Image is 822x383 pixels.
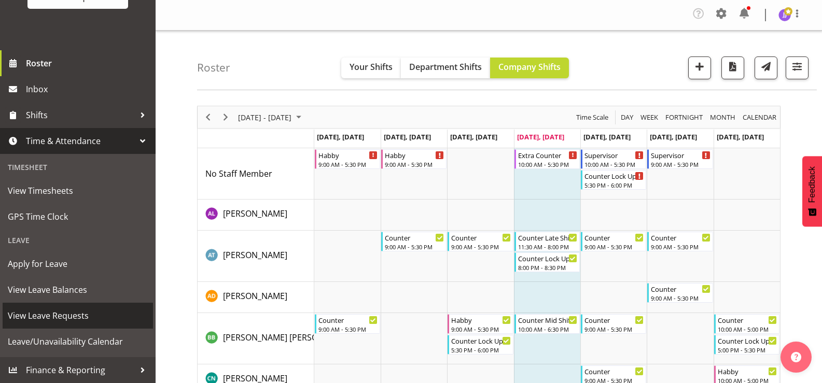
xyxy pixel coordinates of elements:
[518,315,577,325] div: Counter Mid Shift
[223,249,287,261] span: [PERSON_NAME]
[236,111,306,124] button: September 01 - 07, 2025
[584,181,644,189] div: 5:30 PM - 6:00 PM
[688,56,711,79] button: Add a new shift
[664,111,704,124] span: Fortnight
[584,325,644,333] div: 9:00 AM - 5:30 PM
[223,290,287,302] span: [PERSON_NAME]
[3,178,153,204] a: View Timesheets
[385,232,444,243] div: Counter
[718,346,777,354] div: 5:00 PM - 5:30 PM
[517,132,564,141] span: [DATE], [DATE]
[409,61,482,73] span: Department Shifts
[197,62,230,74] h4: Roster
[718,366,777,376] div: Habby
[3,157,153,178] div: Timesheet
[3,204,153,230] a: GPS Time Clock
[755,56,777,79] button: Send a list of all shifts for the selected filtered period to all rostered employees.
[318,160,378,168] div: 9:00 AM - 5:30 PM
[26,55,150,71] span: Roster
[581,232,646,251] div: Alex-Micheal Taniwha"s event - Counter Begin From Friday, September 5, 2025 at 9:00:00 AM GMT+12:...
[518,253,577,263] div: Counter Lock Up
[381,149,447,169] div: No Staff Member"s event - Habby Begin From Tuesday, September 2, 2025 at 9:00:00 AM GMT+12:00 End...
[451,335,510,346] div: Counter Lock Up
[3,230,153,251] div: Leave
[26,107,135,123] span: Shifts
[223,207,287,220] a: [PERSON_NAME]
[518,160,577,168] div: 10:00 AM - 5:30 PM
[583,132,631,141] span: [DATE], [DATE]
[581,314,646,334] div: Beena Beena"s event - Counter Begin From Friday, September 5, 2025 at 9:00:00 AM GMT+12:00 Ends A...
[26,81,150,97] span: Inbox
[584,232,644,243] div: Counter
[584,171,644,181] div: Counter Lock Up
[8,334,148,349] span: Leave/Unavailability Calendar
[223,290,287,302] a: [PERSON_NAME]
[318,150,378,160] div: Habby
[451,232,510,243] div: Counter
[650,132,697,141] span: [DATE], [DATE]
[741,111,778,124] button: Month
[664,111,705,124] button: Fortnight
[575,111,610,124] button: Time Scale
[381,232,447,251] div: Alex-Micheal Taniwha"s event - Counter Begin From Tuesday, September 2, 2025 at 9:00:00 AM GMT+12...
[201,111,215,124] button: Previous
[237,111,292,124] span: [DATE] - [DATE]
[8,209,148,224] span: GPS Time Clock
[451,315,510,325] div: Habby
[3,303,153,329] a: View Leave Requests
[198,282,314,313] td: Amelia Denz resource
[3,277,153,303] a: View Leave Balances
[384,132,431,141] span: [DATE], [DATE]
[518,232,577,243] div: Counter Late Shift
[778,9,791,21] img: janelle-jonkers702.jpg
[620,111,634,124] span: Day
[8,308,148,323] span: View Leave Requests
[223,332,354,343] span: [PERSON_NAME] [PERSON_NAME]
[651,283,710,294] div: Counter
[651,294,710,302] div: 9:00 AM - 5:30 PM
[315,314,380,334] div: Beena Beena"s event - Counter Begin From Monday, September 1, 2025 at 9:00:00 AM GMT+12:00 Ends A...
[315,149,380,169] div: No Staff Member"s event - Habby Begin From Monday, September 1, 2025 at 9:00:00 AM GMT+12:00 Ends...
[385,150,444,160] div: Habby
[802,156,822,226] button: Feedback - Show survey
[350,61,393,73] span: Your Shifts
[619,111,635,124] button: Timeline Day
[581,149,646,169] div: No Staff Member"s event - Supervisor Begin From Friday, September 5, 2025 at 10:00:00 AM GMT+12:0...
[708,111,737,124] button: Timeline Month
[26,133,135,149] span: Time & Attendance
[198,313,314,364] td: Beena Beena resource
[8,183,148,198] span: View Timesheets
[198,148,314,200] td: No Staff Member resource
[451,243,510,251] div: 9:00 AM - 5:30 PM
[205,168,272,179] span: No Staff Member
[584,150,644,160] div: Supervisor
[448,314,513,334] div: Beena Beena"s event - Habby Begin From Wednesday, September 3, 2025 at 9:00:00 AM GMT+12:00 Ends ...
[584,366,644,376] div: Counter
[448,335,513,354] div: Beena Beena"s event - Counter Lock Up Begin From Wednesday, September 3, 2025 at 5:30:00 PM GMT+1...
[518,243,577,251] div: 11:30 AM - 8:00 PM
[3,329,153,354] a: Leave/Unavailability Calendar
[575,111,609,124] span: Time Scale
[651,243,710,251] div: 9:00 AM - 5:30 PM
[198,231,314,282] td: Alex-Micheal Taniwha resource
[3,251,153,277] a: Apply for Leave
[514,252,580,272] div: Alex-Micheal Taniwha"s event - Counter Lock Up Begin From Thursday, September 4, 2025 at 8:00:00 ...
[709,111,736,124] span: Month
[718,315,777,325] div: Counter
[742,111,777,124] span: calendar
[219,111,233,124] button: Next
[718,335,777,346] div: Counter Lock Up
[450,132,497,141] span: [DATE], [DATE]
[807,166,817,203] span: Feedback
[448,232,513,251] div: Alex-Micheal Taniwha"s event - Counter Begin From Wednesday, September 3, 2025 at 9:00:00 AM GMT+...
[26,362,135,378] span: Finance & Reporting
[451,346,510,354] div: 5:30 PM - 6:00 PM
[647,149,713,169] div: No Staff Member"s event - Supervisor Begin From Saturday, September 6, 2025 at 9:00:00 AM GMT+12:...
[490,58,569,78] button: Company Shifts
[318,315,378,325] div: Counter
[385,160,444,168] div: 9:00 AM - 5:30 PM
[341,58,401,78] button: Your Shifts
[198,200,314,231] td: Abigail Lane resource
[318,325,378,333] div: 9:00 AM - 5:30 PM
